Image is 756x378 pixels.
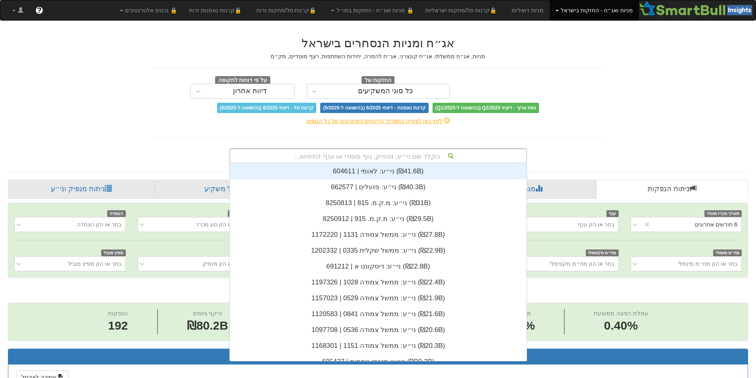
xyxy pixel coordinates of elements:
h2: ניתוח הנפקות - 6 חודשים אחרונים [8,286,748,299]
a: ניתוח מנפיק וני״ע [8,180,155,199]
div: ני״ע: ‏ממשל צמודה 0529 | 1157023 ‎(₪21.9B)‎ [230,290,527,306]
span: ₪80.2B [187,319,228,332]
div: בחר או הזן מח״מ מינמלי [678,260,737,268]
div: ני״ע: ‏מזרחי טפחות | 695437 ‎(₪20.2B)‎ [230,354,527,370]
a: ? [29,0,49,20]
span: 0.40% [594,317,648,334]
div: ני״ע: ‏ממשל צמודה 1028 | 1197326 ‎(₪22.4B)‎ [230,274,527,290]
a: פרופיל משקיע [155,180,304,199]
div: כל סוגי המשקיעים [358,87,413,95]
div: ני״ע: ‏ממשל צמודה 1131 | 1172220 ‎(₪27.8B)‎ [230,227,527,243]
span: הצמדה [107,210,126,217]
a: 🔒קרנות סל/מחקות ישראליות [419,0,505,20]
div: דיווח אחרון [233,87,267,95]
h5: מניות, אג״ח ממשלתי, אג״ח קונצרני, אג״ח להמרה, יחידות השתתפות, רצף מוסדיים, מק״מ [152,54,604,59]
span: מח״מ מינמלי [713,249,742,256]
div: ני״ע: ‏דיסקונט א | 691212 ‎(₪22.8B)‎ [230,259,527,274]
div: 6 חודשים אחרונים [695,221,737,228]
div: בחר או הזן הצמדה [77,221,121,228]
span: על פי דוחות לתקופה [215,76,270,85]
div: ני״ע: ‏פועלים | 662577 ‎(₪40.3B)‎ [230,179,527,195]
span: טווח ארוך - דיווחי Q2/2025 (בהשוואה ל-Q1/2025) [433,103,539,113]
div: ני״ע: ‏מ.ק.מ. 815 | 8250813 ‎(₪31B)‎ [230,195,527,211]
span: החזקות של [362,76,395,85]
span: ? [37,6,41,14]
div: בחר או הזן סוג מכרז [197,221,245,228]
a: 🔒 נכסים אלטרנטיבים [114,0,183,20]
div: ני״ע: ‏לאומי | 604611 ‎(₪41.6B)‎ [230,163,527,179]
div: ני״ע: ‏ממשל צמודה 0841 | 1120583 ‎(₪21.6B)‎ [230,306,527,322]
h2: אג״ח ומניות הנסחרים בישראל [152,36,604,50]
div: בחר או הזן ענף [578,221,614,228]
a: 🔒קרנות נאמנות זרות [183,0,250,20]
span: מח״מ מקסימלי [586,249,619,256]
div: בחר או הזן מפיץ מוביל [68,260,121,268]
span: קרנות נאמנות - דיווחי 6/2025 (בהשוואה ל-5/2025) [320,103,428,113]
div: ני״ע: ‏ממשל שקלית 0335 | 1202332 ‎(₪22.9B)‎ [230,243,527,259]
span: ענף [606,210,619,217]
div: לחץ כאן לצפייה בתאריכי הדיווחים האחרונים של כל הגופים [146,117,610,125]
a: ניתוח הנפקות [596,180,748,199]
a: מניות ואג״ח - החזקות בישראל [550,0,639,20]
div: ני״ע: ‏ממשל צמודה 0536 | 1097708 ‎(₪20.6B)‎ [230,322,527,338]
span: תאריך מכרז מוסדי [704,210,742,217]
div: בחר או הזן מנפיק [202,260,244,268]
span: 192 [108,317,128,334]
span: היקף גיוסים [193,310,222,317]
div: בחר או הזן מח״מ מקסימלי [550,260,614,268]
span: הנפקות [108,310,128,317]
a: 🔒קרנות סל/מחקות זרות [250,0,325,20]
h3: תוצאות הנפקות [14,353,742,360]
span: קרנות סל - דיווחי 6/2025 (בהשוואה ל-5/2025) [217,103,316,113]
div: ני״ע: ‏ממשל צמודה 1151 | 1168301 ‎(₪20.3B)‎ [230,338,527,354]
a: 🔒 מניות ואג״ח - החזקות בחו״ל [325,0,419,20]
div: ני״ע: ‏מ.ק.מ. 915 | 8250912 ‎(₪29.5B)‎ [230,211,527,227]
a: מניות דואליות [506,0,550,20]
span: סוג מכרז [228,210,249,217]
img: Smartbull [639,0,756,16]
span: מפיץ מוביל [101,249,126,256]
div: הקלד שם ני״ע, מנפיק, גוף מוסדי או ענף לחיפוש... [230,149,526,163]
span: עמלת הפצה ממוצעת [594,310,648,317]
